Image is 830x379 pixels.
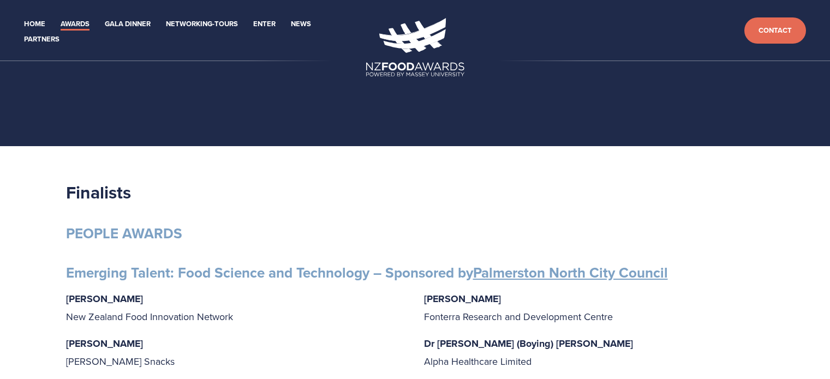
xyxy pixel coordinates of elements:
a: Gala Dinner [105,18,151,31]
strong: Finalists [66,179,131,205]
strong: Dr [PERSON_NAME] (Boying) [PERSON_NAME] [424,336,633,351]
a: Awards [61,18,89,31]
a: Networking-Tours [166,18,238,31]
p: Fonterra Research and Development Centre [424,290,765,325]
a: News [291,18,311,31]
strong: [PERSON_NAME] [66,336,143,351]
a: Contact [744,17,806,44]
a: Enter [253,18,276,31]
strong: [PERSON_NAME] [66,292,143,306]
p: [PERSON_NAME] Snacks [66,335,407,370]
p: New Zealand Food Innovation Network [66,290,407,325]
strong: PEOPLE AWARDS [66,223,182,244]
a: Home [24,18,45,31]
p: Alpha Healthcare Limited [424,335,765,370]
a: Palmerston North City Council [473,262,668,283]
strong: [PERSON_NAME] [424,292,501,306]
a: Partners [24,33,59,46]
strong: Emerging Talent: Food Science and Technology – Sponsored by [66,262,668,283]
